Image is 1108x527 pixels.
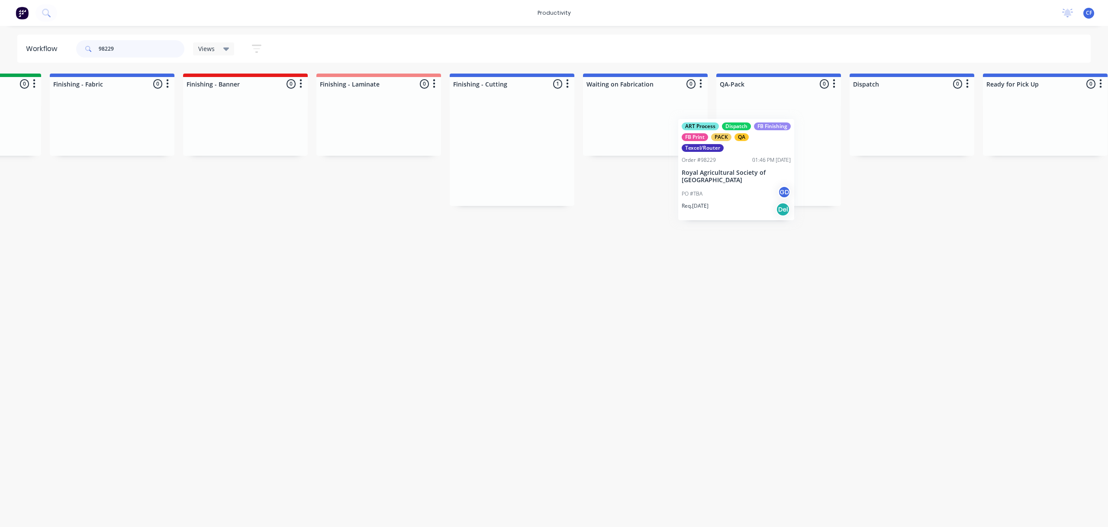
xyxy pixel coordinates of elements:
[26,44,61,54] div: Workflow
[1086,9,1092,17] span: CF
[198,44,215,53] span: Views
[533,6,575,19] div: productivity
[99,40,184,58] input: Search for orders...
[16,6,29,19] img: Factory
